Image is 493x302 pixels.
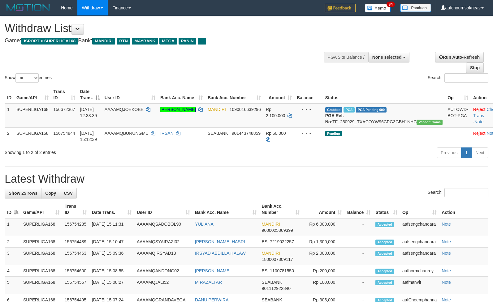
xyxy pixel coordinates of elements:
span: [DATE] 12:33:39 [80,107,97,118]
td: SUPERLIGA168 [21,265,62,277]
td: TF_250929_TXACOYW96CPG3GBH1NHC [323,104,445,128]
a: Note [442,268,451,273]
td: 156754463 [62,248,89,265]
a: [PERSON_NAME] HASRI [195,239,245,244]
span: PGA Pending [356,107,387,113]
th: ID: activate to sort column descending [5,201,21,218]
a: Reject [473,131,486,136]
a: Copy [41,188,60,198]
span: 34 [387,2,395,7]
input: Search: [444,188,488,197]
img: panduan.png [400,4,431,12]
span: Rp 50.000 [266,131,286,136]
a: Run Auto-Refresh [435,52,484,62]
div: - - - [297,130,320,136]
span: BSI [262,268,269,273]
div: PGA Site Balance / [324,52,368,62]
td: 5 [5,277,21,294]
a: [PERSON_NAME] [195,268,231,273]
a: IRSAN [160,131,174,136]
td: 2 [5,127,14,145]
td: AAAAMQSADOBOL90 [134,218,192,236]
span: PANIN [179,38,196,45]
td: [DATE] 15:11:31 [89,218,134,236]
span: AAAAMQBURUNGMU [105,131,149,136]
a: [PERSON_NAME] [160,107,196,112]
td: 3 [5,248,21,265]
td: Rp 2,000,000 [302,248,344,265]
span: Accepted [375,251,394,256]
th: Amount: activate to sort column ascending [302,201,344,218]
td: aafmanvit [400,277,439,294]
td: aafsengchandara [400,248,439,265]
span: None selected [372,55,402,60]
td: [DATE] 15:09:36 [89,248,134,265]
a: Note [442,239,451,244]
th: Date Trans.: activate to sort column descending [78,86,102,104]
span: CSV [64,191,73,196]
th: Status: activate to sort column ascending [373,201,400,218]
label: Search: [428,73,488,83]
a: M RAZALI AR [195,280,222,285]
th: Balance [294,86,323,104]
td: Rp 6,000,000 [302,218,344,236]
span: ISPORT > SUPERLIGA168 [21,38,78,45]
td: [DATE] 15:08:27 [89,277,134,294]
img: Button%20Memo.svg [365,4,391,12]
td: SUPERLIGA168 [21,248,62,265]
span: BSI [262,239,269,244]
td: SUPERLIGA168 [14,127,51,145]
div: Showing 1 to 2 of 2 entries [5,147,201,155]
th: Game/API: activate to sort column ascending [14,86,51,104]
span: Vendor URL: https://trx31.1velocity.biz [417,120,443,125]
td: 1 [5,104,14,128]
td: 156754600 [62,265,89,277]
th: Bank Acc. Number: activate to sort column ascending [259,201,302,218]
td: SUPERLIGA168 [21,236,62,248]
a: Note [474,119,484,124]
span: Copy 1100781550 to clipboard [270,268,294,273]
select: Showentries [15,73,39,83]
button: None selected [368,52,409,62]
th: Action [439,201,488,218]
td: aafsengchandara [400,236,439,248]
span: BTN [117,38,130,45]
span: Rp 2.100.000 [266,107,285,118]
th: Amount: activate to sort column ascending [263,86,294,104]
span: Copy 9000025369399 to clipboard [262,228,293,233]
th: Bank Acc. Name: activate to sort column ascending [158,86,205,104]
th: Op: activate to sort column ascending [445,86,471,104]
td: - [344,236,373,248]
a: Note [442,222,451,227]
a: Previous [437,147,461,158]
td: AAAAMQANDONG02 [134,265,192,277]
span: MAYBANK [132,38,158,45]
td: 2 [5,236,21,248]
span: Copy 1800007309117 to clipboard [262,257,293,262]
a: Show 25 rows [5,188,41,198]
span: Accepted [375,269,394,274]
a: Stop [466,62,484,73]
a: Next [471,147,488,158]
a: CSV [60,188,77,198]
th: Bank Acc. Name: activate to sort column ascending [192,201,259,218]
td: AAAAMQIRSYAD13 [134,248,192,265]
span: Copy 901112922840 to clipboard [262,286,291,291]
div: - - - [297,106,320,113]
span: MANDIRI [92,38,115,45]
td: aafsengchandara [400,218,439,236]
span: Copy [45,191,56,196]
th: Status [323,86,445,104]
span: MANDIRI [262,222,280,227]
span: Grabbed [325,107,343,113]
span: SEABANK [208,131,228,136]
h4: Game: Bank: [5,38,322,44]
span: AAAAMQJOEKOBE [105,107,144,112]
td: SUPERLIGA168 [21,277,62,294]
th: ID [5,86,14,104]
span: Pending [325,131,342,136]
a: YULIANA [195,222,214,227]
th: User ID: activate to sort column ascending [102,86,158,104]
span: Accepted [375,240,394,245]
td: SUPERLIGA168 [21,218,62,236]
